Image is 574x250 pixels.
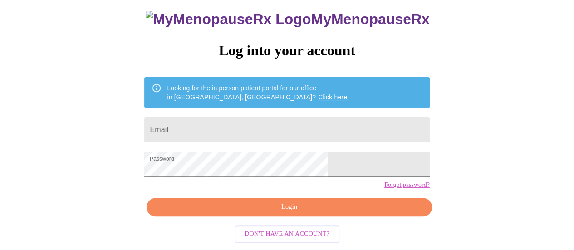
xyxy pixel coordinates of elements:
[147,198,432,216] button: Login
[146,11,311,28] img: MyMenopauseRx Logo
[245,229,329,240] span: Don't have an account?
[235,225,339,243] button: Don't have an account?
[157,201,421,213] span: Login
[146,11,430,28] h3: MyMenopauseRx
[318,93,349,101] a: Click here!
[167,80,349,105] div: Looking for the in person patient portal for our office in [GEOGRAPHIC_DATA], [GEOGRAPHIC_DATA]?
[144,42,429,59] h3: Log into your account
[232,230,342,237] a: Don't have an account?
[384,181,430,189] a: Forgot password?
